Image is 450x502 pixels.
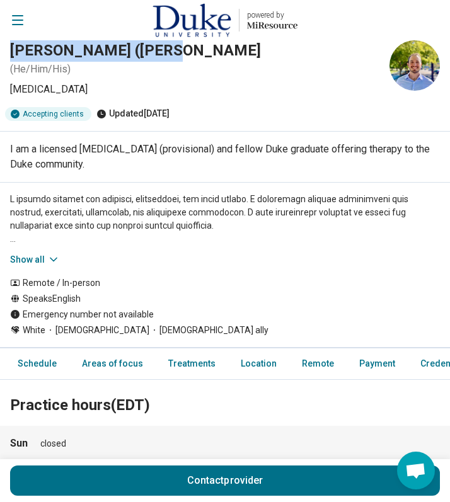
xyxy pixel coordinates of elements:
div: Accepting clients [5,107,91,121]
a: Payment [352,351,403,377]
p: L ipsumdo sitamet con adipisci, elitseddoei, tem incid utlabo. E doloremagn aliquae adminimveni q... [10,193,440,246]
a: Treatments [161,351,223,377]
div: Updated [DATE] [96,107,170,121]
button: Open navigation [10,13,25,28]
span: White [23,324,45,337]
a: Location [233,351,284,377]
span: [DEMOGRAPHIC_DATA] [45,324,149,337]
div: closed [40,437,440,451]
a: Areas of focus [74,351,151,377]
div: Speaks English [10,292,440,305]
a: Remote [294,351,342,377]
button: Contactprovider [10,465,440,496]
h2: Practice hours (EDT) [10,365,440,416]
img: Samuel Brotkin, Psychologist [389,40,440,91]
h1: [PERSON_NAME] ([PERSON_NAME] [10,40,379,62]
div: Emergency number not available [10,308,440,321]
a: Schedule [3,351,64,377]
p: ( He/Him/His ) [10,62,379,77]
div: Remote / In-person [10,277,440,290]
p: [MEDICAL_DATA] [10,82,379,97]
a: Home page [153,3,297,38]
span: [DEMOGRAPHIC_DATA] ally [149,324,268,337]
div: Open chat [397,452,435,489]
p: powered by [247,10,297,20]
button: Show all [10,253,60,266]
strong: Sun [10,436,33,451]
